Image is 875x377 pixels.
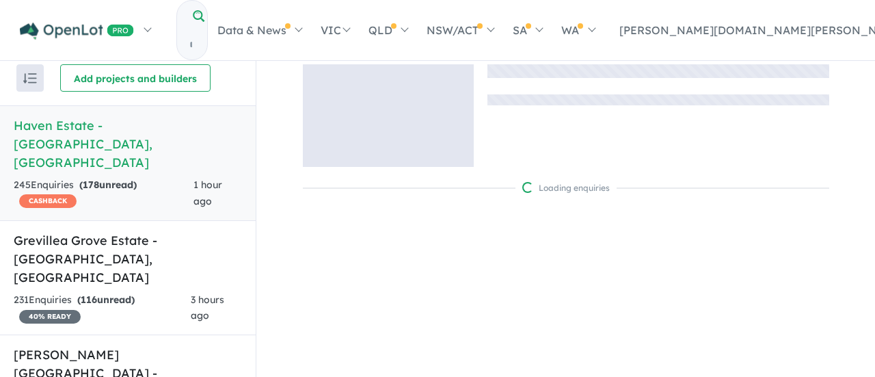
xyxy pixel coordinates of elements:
span: 178 [83,179,99,191]
input: Try estate name, suburb, builder or developer [177,30,204,60]
h5: Grevillea Grove Estate - [GEOGRAPHIC_DATA] , [GEOGRAPHIC_DATA] [14,231,242,287]
a: QLD [359,6,417,54]
img: sort.svg [23,73,37,83]
a: NSW/ACT [417,6,503,54]
a: VIC [311,6,359,54]
a: WA [552,6,604,54]
span: 3 hours ago [191,294,224,322]
strong: ( unread) [79,179,137,191]
span: 116 [81,294,97,306]
div: 245 Enquir ies [14,177,193,210]
h5: Haven Estate - [GEOGRAPHIC_DATA] , [GEOGRAPHIC_DATA] [14,116,242,172]
strong: ( unread) [77,294,135,306]
div: 231 Enquir ies [14,292,191,325]
button: Add projects and builders [60,64,211,92]
a: Data & News [208,6,311,54]
span: CASHBACK [19,194,77,208]
div: Loading enquiries [522,181,610,195]
a: SA [503,6,552,54]
img: Openlot PRO Logo White [20,23,134,40]
span: 40 % READY [19,310,81,324]
span: 1 hour ago [193,179,222,207]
